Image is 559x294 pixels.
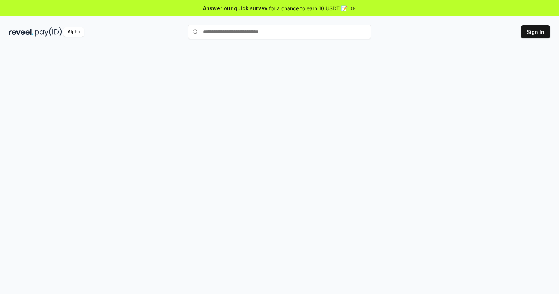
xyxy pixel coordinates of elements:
img: reveel_dark [9,27,33,37]
span: for a chance to earn 10 USDT 📝 [269,4,347,12]
span: Answer our quick survey [203,4,267,12]
img: pay_id [35,27,62,37]
div: Alpha [63,27,84,37]
button: Sign In [521,25,550,38]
